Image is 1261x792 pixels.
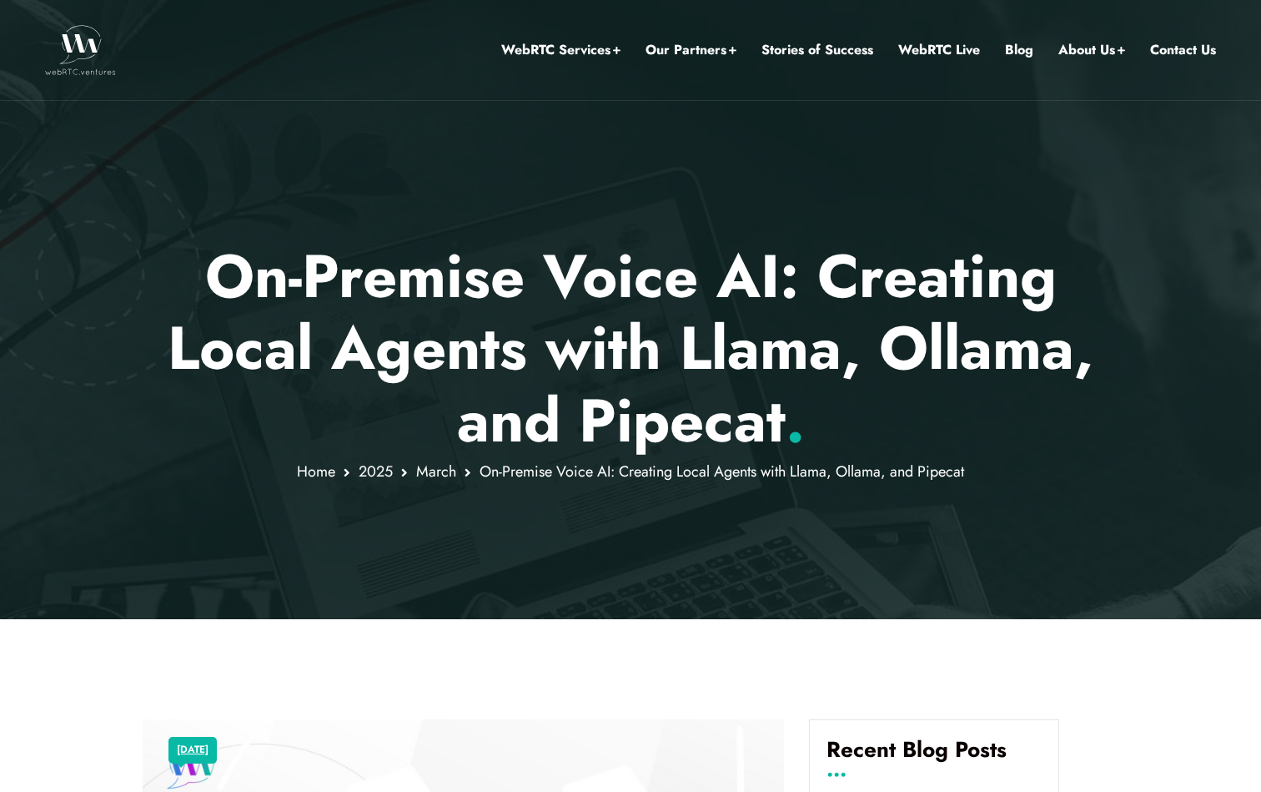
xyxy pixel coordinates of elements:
a: Our Partners [646,39,736,61]
a: March [416,461,456,482]
span: On-Premise Voice AI: Creating Local Agents with Llama, Ollama, and Pipecat [480,461,964,482]
a: Contact Us [1150,39,1216,61]
a: Stories of Success [761,39,873,61]
img: WebRTC.ventures [45,25,116,75]
a: WebRTC Services [501,39,620,61]
h1: On-Premise Voice AI: Creating Local Agents with Llama, Ollama, and Pipecat [143,240,1119,457]
span: . [786,377,805,464]
a: WebRTC Live [898,39,980,61]
a: 2025 [359,461,393,482]
h4: Recent Blog Posts [826,737,1042,775]
a: About Us [1058,39,1125,61]
a: Blog [1005,39,1033,61]
a: [DATE] [177,739,208,761]
a: Home [297,461,335,482]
